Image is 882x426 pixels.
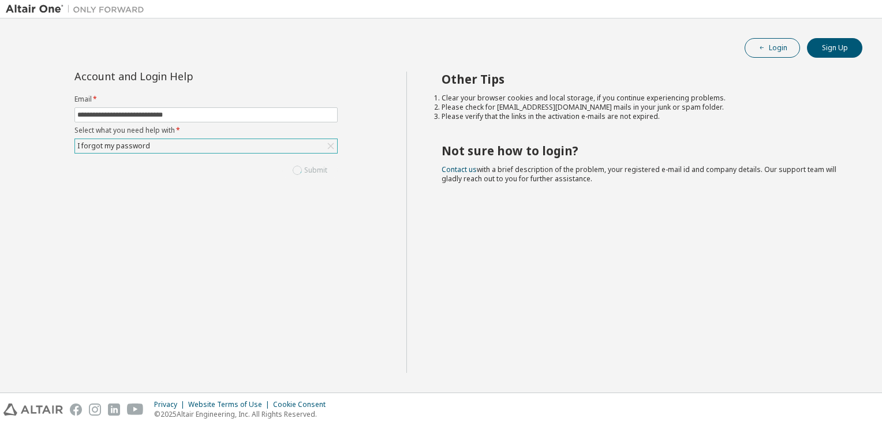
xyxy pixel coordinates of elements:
[188,400,273,409] div: Website Terms of Use
[3,403,63,416] img: altair_logo.svg
[89,403,101,416] img: instagram.svg
[6,3,150,15] img: Altair One
[442,94,842,103] li: Clear your browser cookies and local storage, if you continue experiencing problems.
[273,400,332,409] div: Cookie Consent
[154,409,332,419] p: © 2025 Altair Engineering, Inc. All Rights Reserved.
[75,139,337,153] div: I forgot my password
[442,112,842,121] li: Please verify that the links in the activation e-mails are not expired.
[442,103,842,112] li: Please check for [EMAIL_ADDRESS][DOMAIN_NAME] mails in your junk or spam folder.
[442,143,842,158] h2: Not sure how to login?
[74,126,338,135] label: Select what you need help with
[108,403,120,416] img: linkedin.svg
[74,72,285,81] div: Account and Login Help
[745,38,800,58] button: Login
[442,165,836,184] span: with a brief description of the problem, your registered e-mail id and company details. Our suppo...
[70,403,82,416] img: facebook.svg
[154,400,188,409] div: Privacy
[442,72,842,87] h2: Other Tips
[442,165,477,174] a: Contact us
[807,38,862,58] button: Sign Up
[127,403,144,416] img: youtube.svg
[76,140,152,152] div: I forgot my password
[74,95,338,104] label: Email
